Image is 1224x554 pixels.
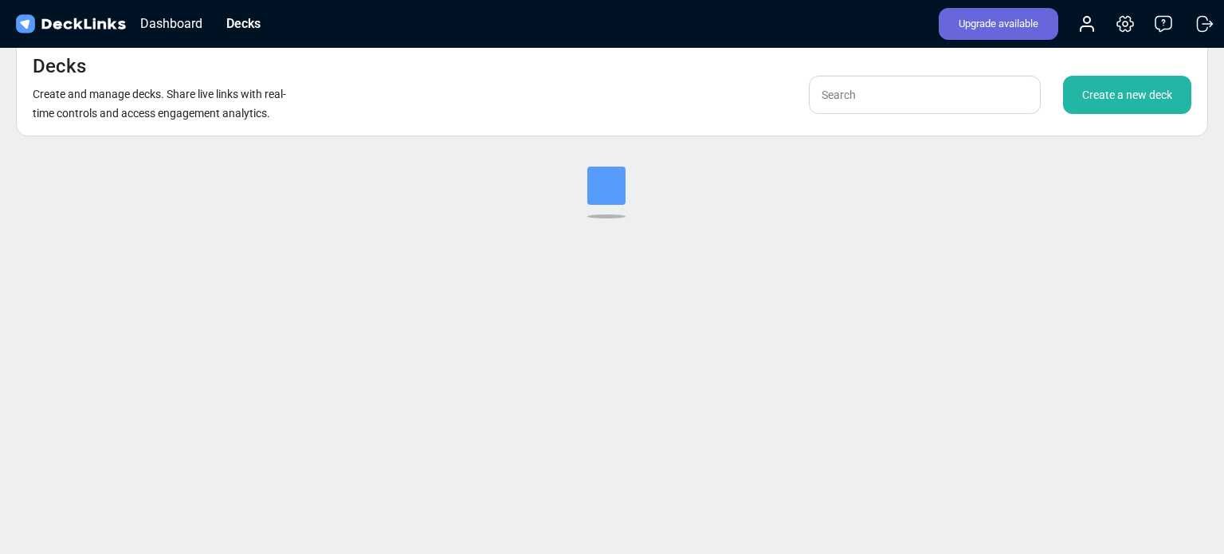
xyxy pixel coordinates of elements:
[1063,76,1191,114] div: Create a new deck
[13,13,128,36] img: DeckLinks
[809,76,1041,114] input: Search
[33,55,86,78] h4: Decks
[939,8,1058,40] div: Upgrade available
[132,14,210,33] div: Dashboard
[33,88,286,120] small: Create and manage decks. Share live links with real-time controls and access engagement analytics.
[218,14,269,33] div: Decks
